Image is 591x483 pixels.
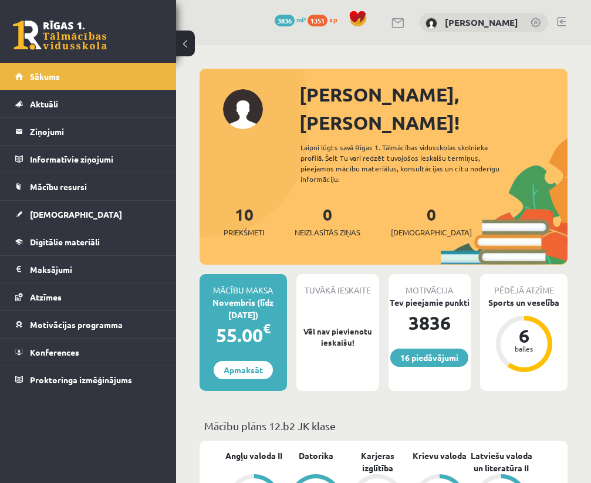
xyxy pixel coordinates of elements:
a: Sports un veselība 6 balles [480,296,568,374]
span: Konferences [30,347,79,357]
a: 1351 xp [308,15,343,24]
p: Vēl nav pievienotu ieskaišu! [302,326,373,349]
div: Tuvākā ieskaite [296,274,379,296]
span: Proktoringa izmēģinājums [30,374,132,385]
div: Laipni lūgts savā Rīgas 1. Tālmācības vidusskolas skolnieka profilā. Šeit Tu vari redzēt tuvojošo... [300,142,521,184]
a: Aktuāli [15,90,161,117]
a: Angļu valoda II [225,450,282,462]
div: 3836 [389,309,471,337]
span: [DEMOGRAPHIC_DATA] [30,209,122,219]
div: [PERSON_NAME], [PERSON_NAME]! [299,80,568,137]
a: Digitālie materiāli [15,228,161,255]
span: € [263,320,271,337]
a: Konferences [15,339,161,366]
legend: Maksājumi [30,256,161,283]
a: Krievu valoda [413,450,467,462]
a: 0Neizlasītās ziņas [295,204,360,238]
span: Neizlasītās ziņas [295,227,360,238]
legend: Ziņojumi [30,118,161,145]
span: Aktuāli [30,99,58,109]
a: Sākums [15,63,161,90]
p: Mācību plāns 12.b2 JK klase [204,418,563,434]
a: Apmaksāt [214,361,273,379]
a: Datorika [299,450,333,462]
span: 3836 [275,15,295,26]
span: 1351 [308,15,327,26]
span: Atzīmes [30,292,62,302]
a: Proktoringa izmēģinājums [15,366,161,393]
a: [DEMOGRAPHIC_DATA] [15,201,161,228]
div: balles [506,345,542,352]
span: Sākums [30,71,60,82]
div: Novembris (līdz [DATE]) [200,296,287,321]
a: Motivācijas programma [15,311,161,338]
span: xp [329,15,337,24]
div: Motivācija [389,274,471,296]
div: Sports un veselība [480,296,568,309]
span: Digitālie materiāli [30,237,100,247]
div: Mācību maksa [200,274,287,296]
legend: Informatīvie ziņojumi [30,146,161,173]
a: Informatīvie ziņojumi [15,146,161,173]
div: Pēdējā atzīme [480,274,568,296]
a: 3836 mP [275,15,306,24]
a: Mācību resursi [15,173,161,200]
a: 16 piedāvājumi [390,349,468,367]
span: Priekšmeti [224,227,264,238]
span: Motivācijas programma [30,319,123,330]
span: Mācību resursi [30,181,87,192]
span: mP [296,15,306,24]
a: [PERSON_NAME] [445,16,518,28]
a: Latviešu valoda un literatūra II [471,450,532,474]
img: Amanda Lorberga [425,18,437,29]
div: 6 [506,326,542,345]
span: [DEMOGRAPHIC_DATA] [391,227,472,238]
a: Karjeras izglītība [347,450,408,474]
a: Atzīmes [15,283,161,310]
div: 55.00 [200,321,287,349]
a: 0[DEMOGRAPHIC_DATA] [391,204,472,238]
a: Maksājumi [15,256,161,283]
a: Ziņojumi [15,118,161,145]
div: Tev pieejamie punkti [389,296,471,309]
a: Rīgas 1. Tālmācības vidusskola [13,21,107,50]
a: 10Priekšmeti [224,204,264,238]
